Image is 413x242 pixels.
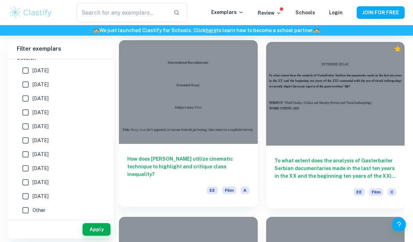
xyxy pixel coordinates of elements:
[33,95,49,102] span: [DATE]
[357,6,405,19] button: JOIN FOR FREE
[33,109,49,116] span: [DATE]
[77,3,168,22] input: Search for any exemplars...
[394,45,401,52] div: Premium
[33,178,49,186] span: [DATE]
[127,155,249,178] h6: How does [PERSON_NAME] utilize cinematic technique to highlight and critique class inequality?
[1,27,412,34] h6: We just launched Clastify for Schools. Click to learn how to become a school partner.
[295,10,315,15] a: Schools
[33,123,49,130] span: [DATE]
[8,6,53,20] img: Clastify logo
[119,42,258,208] a: How does [PERSON_NAME] utilize cinematic technique to highlight and critique class inequality?EEF...
[275,157,397,180] h6: To what extent does the analysis of Gasterbaiter Serbian documentaries made in the last ten years...
[93,28,99,33] span: 🏫
[33,206,45,214] span: Other
[314,28,320,33] span: 🏫
[387,188,396,196] span: C
[258,9,282,17] p: Review
[8,39,113,59] h6: Filter exemplars
[207,186,218,194] span: EE
[33,67,49,74] span: [DATE]
[266,42,405,208] a: To what extent does the analysis of Gasterbaiter Serbian documentaries made in the last ten years...
[211,8,244,16] p: Exemplars
[33,164,49,172] span: [DATE]
[329,10,343,15] a: Login
[241,186,249,194] span: A
[33,192,49,200] span: [DATE]
[83,223,111,236] button: Apply
[354,188,365,196] span: EE
[33,81,49,88] span: [DATE]
[222,186,236,194] span: Film
[206,28,216,33] a: here
[33,137,49,144] span: [DATE]
[392,218,406,232] button: Help and Feedback
[369,188,383,196] span: Film
[33,151,49,158] span: [DATE]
